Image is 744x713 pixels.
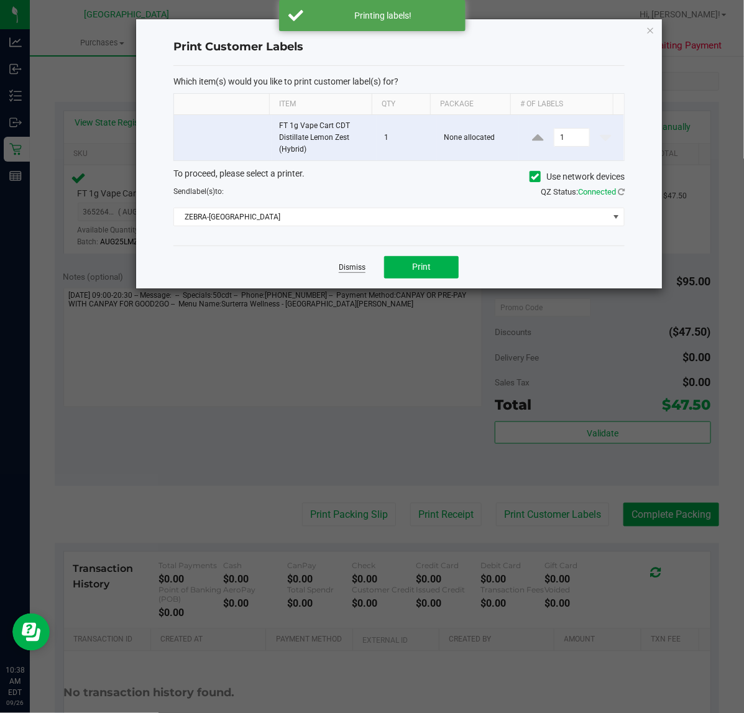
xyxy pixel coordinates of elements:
th: Qty [372,94,430,115]
th: Item [269,94,372,115]
span: Connected [578,187,616,196]
span: Send to: [173,187,224,196]
th: # of labels [510,94,613,115]
button: Print [384,256,459,278]
span: Print [412,262,431,272]
div: Printing labels! [310,9,456,22]
a: Dismiss [339,262,365,273]
h4: Print Customer Labels [173,39,625,55]
th: Package [430,94,511,115]
p: Which item(s) would you like to print customer label(s) for? [173,76,625,87]
span: label(s) [190,187,215,196]
div: To proceed, please select a printer. [164,167,634,186]
td: 1 [377,115,436,161]
td: FT 1g Vape Cart CDT Distillate Lemon Zest (Hybrid) [272,115,377,161]
td: None allocated [437,115,520,161]
label: Use network devices [530,170,625,183]
span: QZ Status: [541,187,625,196]
span: ZEBRA-[GEOGRAPHIC_DATA] [174,208,609,226]
iframe: Resource center [12,614,50,651]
